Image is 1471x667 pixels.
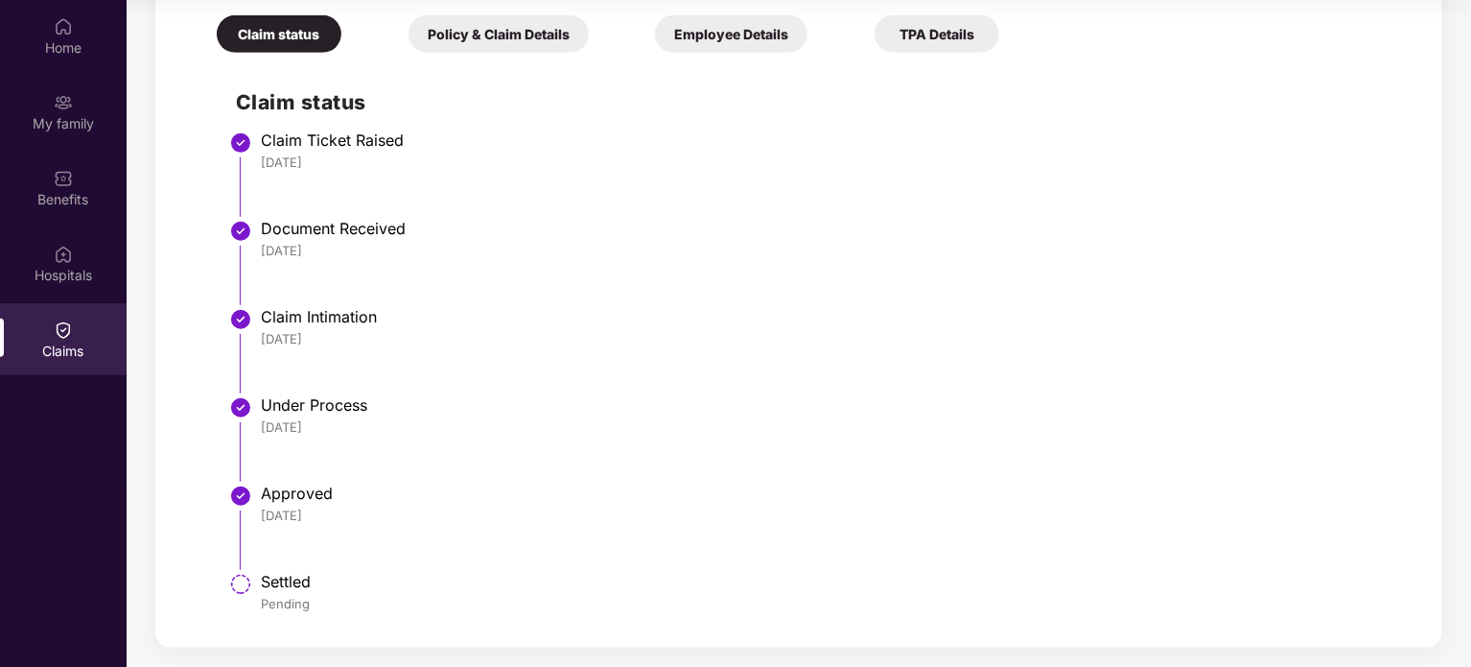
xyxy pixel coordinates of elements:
div: Claim status [217,15,341,53]
div: Claim Ticket Raised [261,131,1400,150]
div: Document Received [261,219,1400,238]
img: svg+xml;base64,PHN2ZyBpZD0iSG9zcGl0YWxzIiB4bWxucz0iaHR0cDovL3d3dy53My5vcmcvMjAwMC9zdmciIHdpZHRoPS... [54,245,73,264]
img: svg+xml;base64,PHN2ZyBpZD0iU3RlcC1Eb25lLTMyeDMyIiB4bWxucz0iaHR0cDovL3d3dy53My5vcmcvMjAwMC9zdmciIH... [229,308,252,331]
img: svg+xml;base64,PHN2ZyBpZD0iU3RlcC1Eb25lLTMyeDMyIiB4bWxucz0iaHR0cDovL3d3dy53My5vcmcvMjAwMC9zdmciIH... [229,485,252,508]
img: svg+xml;base64,PHN2ZyBpZD0iQmVuZWZpdHMiIHhtbG5zPSJodHRwOi8vd3d3LnczLm9yZy8yMDAwL3N2ZyIgd2lkdGg9Ij... [54,169,73,188]
div: Claim Intimation [261,307,1400,326]
div: Policy & Claim Details [409,15,589,53]
h2: Claim status [236,86,1400,118]
img: svg+xml;base64,PHN2ZyBpZD0iQ2xhaW0iIHhtbG5zPSJodHRwOi8vd3d3LnczLm9yZy8yMDAwL3N2ZyIgd2lkdGg9IjIwIi... [54,321,73,340]
img: svg+xml;base64,PHN2ZyB3aWR0aD0iMjAiIGhlaWdodD0iMjAiIHZpZXdCb3g9IjAgMCAyMCAyMCIgZmlsbD0ibm9uZSIgeG... [54,93,73,112]
div: Employee Details [655,15,807,53]
div: Under Process [261,395,1400,415]
img: svg+xml;base64,PHN2ZyBpZD0iU3RlcC1Eb25lLTMyeDMyIiB4bWxucz0iaHR0cDovL3d3dy53My5vcmcvMjAwMC9zdmciIH... [229,396,252,419]
img: svg+xml;base64,PHN2ZyBpZD0iU3RlcC1Eb25lLTMyeDMyIiB4bWxucz0iaHR0cDovL3d3dy53My5vcmcvMjAwMC9zdmciIH... [229,220,252,243]
div: [DATE] [261,330,1400,347]
div: Approved [261,484,1400,503]
div: Settled [261,572,1400,591]
div: TPA Details [875,15,999,53]
img: svg+xml;base64,PHN2ZyBpZD0iSG9tZSIgeG1sbnM9Imh0dHA6Ly93d3cudzMub3JnLzIwMDAvc3ZnIiB3aWR0aD0iMjAiIG... [54,17,73,36]
div: Pending [261,595,1400,612]
div: [DATE] [261,154,1400,171]
div: [DATE] [261,242,1400,259]
div: [DATE] [261,418,1400,436]
img: svg+xml;base64,PHN2ZyBpZD0iU3RlcC1Eb25lLTMyeDMyIiB4bWxucz0iaHR0cDovL3d3dy53My5vcmcvMjAwMC9zdmciIH... [229,131,252,155]
div: [DATE] [261,507,1400,524]
img: svg+xml;base64,PHN2ZyBpZD0iU3RlcC1QZW5kaW5nLTMyeDMyIiB4bWxucz0iaHR0cDovL3d3dy53My5vcmcvMjAwMC9zdm... [229,573,252,596]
